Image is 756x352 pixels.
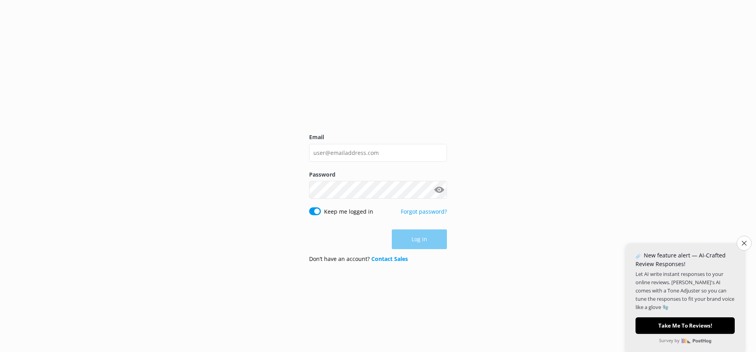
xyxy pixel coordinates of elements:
[309,133,447,142] label: Email
[309,144,447,162] input: user@emailaddress.com
[309,170,447,179] label: Password
[371,255,408,263] a: Contact Sales
[324,207,373,216] label: Keep me logged in
[309,255,408,263] p: Don’t have an account?
[431,182,447,198] button: Show password
[401,208,447,215] a: Forgot password?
